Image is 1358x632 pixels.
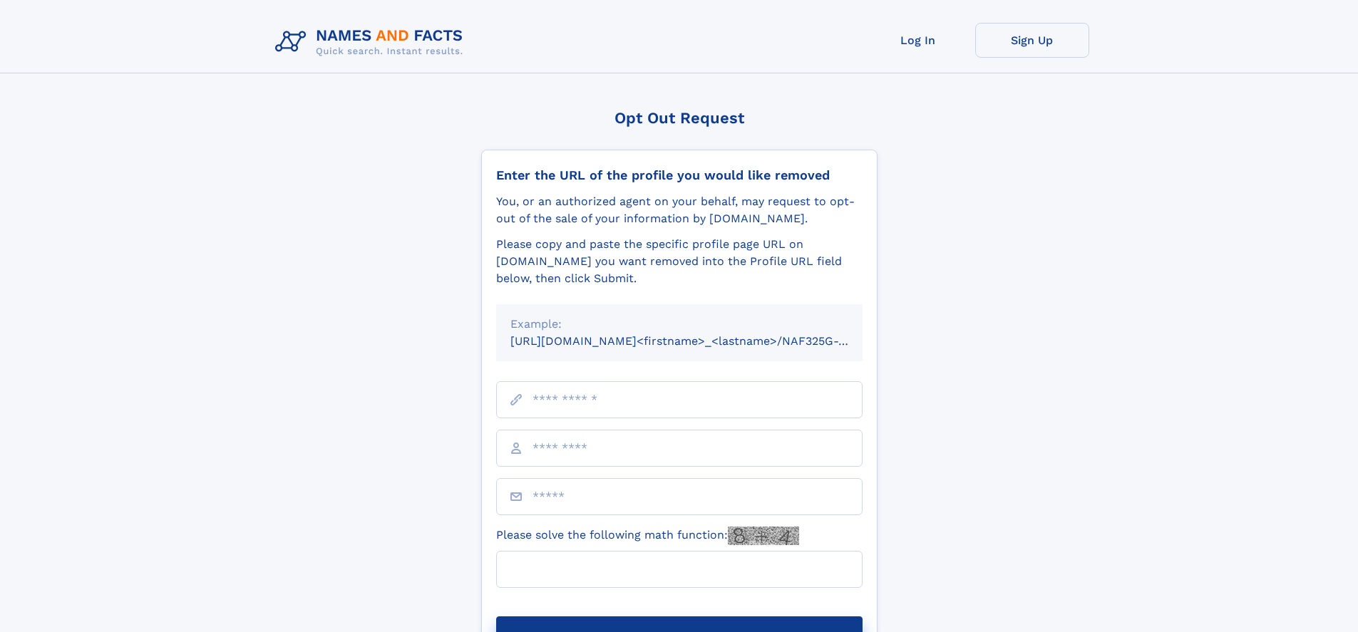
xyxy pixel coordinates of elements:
[481,109,878,127] div: Opt Out Request
[269,23,475,61] img: Logo Names and Facts
[975,23,1089,58] a: Sign Up
[510,316,848,333] div: Example:
[861,23,975,58] a: Log In
[496,527,799,545] label: Please solve the following math function:
[496,236,863,287] div: Please copy and paste the specific profile page URL on [DOMAIN_NAME] you want removed into the Pr...
[496,167,863,183] div: Enter the URL of the profile you would like removed
[496,193,863,227] div: You, or an authorized agent on your behalf, may request to opt-out of the sale of your informatio...
[510,334,890,348] small: [URL][DOMAIN_NAME]<firstname>_<lastname>/NAF325G-xxxxxxxx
